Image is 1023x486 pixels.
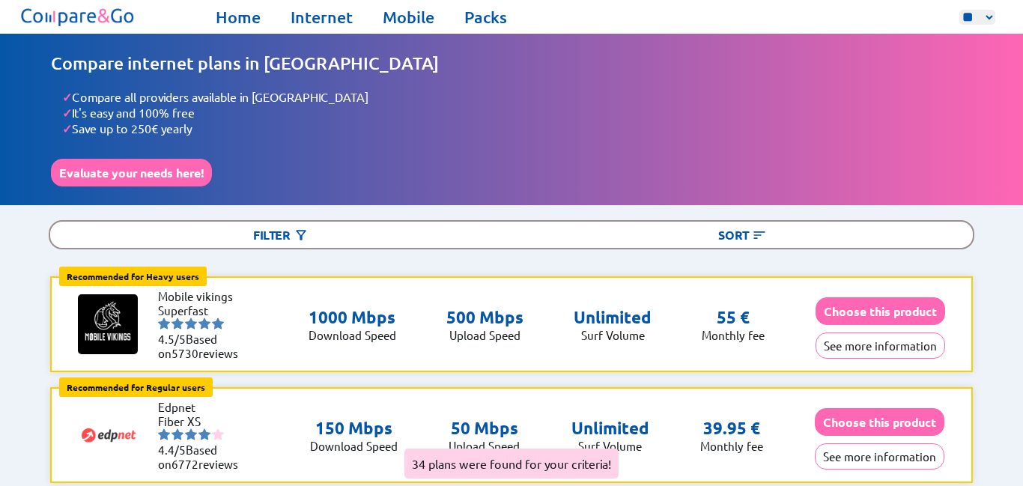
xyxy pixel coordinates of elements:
[309,328,396,342] p: Download Speed
[62,89,72,105] span: ✓
[18,4,139,30] img: Logo of Compare&Go
[574,307,652,328] p: Unlimited
[171,428,183,440] img: starnr2
[158,443,186,457] span: 4.4/5
[449,418,520,439] p: 50 Mbps
[511,222,973,248] div: Sort
[158,289,248,303] li: Mobile vikings
[383,7,434,28] a: Mobile
[309,307,396,328] p: 1000 Mbps
[446,307,523,328] p: 500 Mbps
[703,418,760,439] p: 39.95 €
[571,439,649,453] p: Surf Volume
[717,307,750,328] p: 55 €
[171,318,183,329] img: starnr2
[310,418,398,439] p: 150 Mbps
[62,105,971,121] li: It's easy and 100% free
[212,318,224,329] img: starnr5
[310,439,398,453] p: Download Speed
[67,270,199,282] b: Recommended for Heavy users
[185,318,197,329] img: starnr3
[79,405,139,465] img: Logo of Edpnet
[700,439,763,453] p: Monthly fee
[158,443,248,471] li: Based on reviews
[446,328,523,342] p: Upload Speed
[815,443,944,470] button: See more information
[158,318,170,329] img: starnr1
[171,346,198,360] span: 5730
[50,222,511,248] div: Filter
[67,381,205,393] b: Recommended for Regular users
[51,52,971,74] h1: Compare internet plans in [GEOGRAPHIC_DATA]
[171,457,198,471] span: 6772
[158,400,248,414] li: Edpnet
[212,428,224,440] img: starnr5
[816,338,945,353] a: See more information
[62,121,72,136] span: ✓
[51,159,212,186] button: Evaluate your needs here!
[62,89,971,105] li: Compare all providers available in [GEOGRAPHIC_DATA]
[574,328,652,342] p: Surf Volume
[404,449,619,479] div: 34 plans were found for your criteria!
[62,105,72,121] span: ✓
[198,318,210,329] img: starnr4
[158,428,170,440] img: starnr1
[816,332,945,359] button: See more information
[291,7,353,28] a: Internet
[816,304,945,318] a: Choose this product
[78,294,138,354] img: Logo of Mobile vikings
[185,428,197,440] img: starnr3
[158,414,248,428] li: Fiber XS
[62,121,971,136] li: Save up to 250€ yearly
[815,415,944,429] a: Choose this product
[816,297,945,325] button: Choose this product
[158,332,248,360] li: Based on reviews
[815,408,944,436] button: Choose this product
[158,332,186,346] span: 4.5/5
[464,7,507,28] a: Packs
[449,439,520,453] p: Upload Speed
[198,428,210,440] img: starnr4
[294,228,309,243] img: Button open the filtering menu
[571,418,649,439] p: Unlimited
[702,328,765,342] p: Monthly fee
[752,228,767,243] img: Button open the sorting menu
[216,7,261,28] a: Home
[815,449,944,464] a: See more information
[158,303,248,318] li: Superfast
